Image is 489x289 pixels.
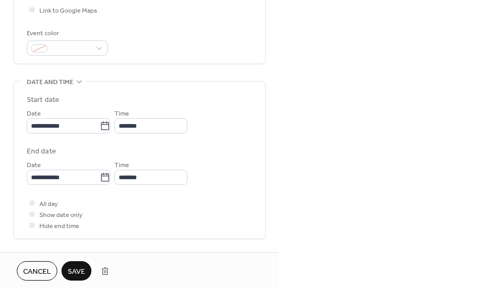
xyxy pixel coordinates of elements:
button: Cancel [17,261,57,281]
div: Event color [27,28,106,39]
span: Date and time [27,77,74,88]
span: Hide end time [39,221,79,232]
span: Save [68,266,85,277]
button: Save [61,261,91,281]
div: Start date [27,95,59,106]
span: Show date only [39,210,82,221]
span: Link to Google Maps [39,5,97,16]
span: Time [115,160,129,171]
span: Time [115,108,129,119]
span: Date [27,108,41,119]
span: Recurring event [27,252,82,263]
span: Date [27,160,41,171]
span: Cancel [23,266,51,277]
span: All day [39,199,58,210]
div: End date [27,146,56,157]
